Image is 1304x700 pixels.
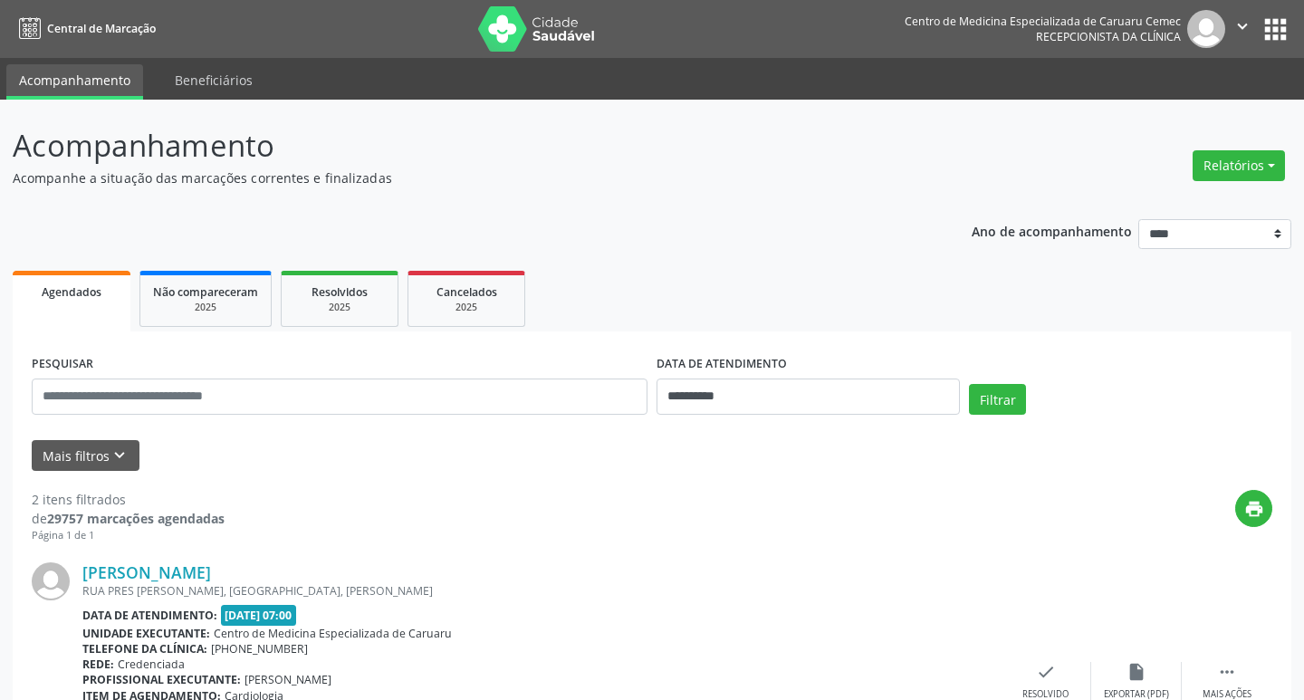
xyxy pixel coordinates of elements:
[82,562,211,582] a: [PERSON_NAME]
[162,64,265,96] a: Beneficiários
[1036,29,1181,44] span: Recepcionista da clínica
[214,626,452,641] span: Centro de Medicina Especializada de Caruaru
[47,21,156,36] span: Central de Marcação
[32,490,225,509] div: 2 itens filtrados
[1193,150,1285,181] button: Relatórios
[32,440,139,472] button: Mais filtroskeyboard_arrow_down
[42,284,101,300] span: Agendados
[1235,490,1272,527] button: print
[110,446,129,465] i: keyboard_arrow_down
[969,384,1026,415] button: Filtrar
[32,562,70,600] img: img
[1036,662,1056,682] i: check
[13,14,156,43] a: Central de Marcação
[82,672,241,687] b: Profissional executante:
[82,626,210,641] b: Unidade executante:
[82,608,217,623] b: Data de atendimento:
[153,284,258,300] span: Não compareceram
[421,301,512,314] div: 2025
[1225,10,1260,48] button: 
[312,284,368,300] span: Resolvidos
[244,672,331,687] span: [PERSON_NAME]
[657,350,787,379] label: DATA DE ATENDIMENTO
[6,64,143,100] a: Acompanhamento
[1244,499,1264,519] i: print
[1260,14,1291,45] button: apps
[211,641,308,657] span: [PHONE_NUMBER]
[905,14,1181,29] div: Centro de Medicina Especializada de Caruaru Cemec
[1127,662,1146,682] i: insert_drive_file
[972,219,1132,242] p: Ano de acompanhamento
[82,583,1001,599] div: RUA PRES [PERSON_NAME], [GEOGRAPHIC_DATA], [PERSON_NAME]
[294,301,385,314] div: 2025
[32,350,93,379] label: PESQUISAR
[32,528,225,543] div: Página 1 de 1
[1217,662,1237,682] i: 
[221,605,297,626] span: [DATE] 07:00
[436,284,497,300] span: Cancelados
[82,641,207,657] b: Telefone da clínica:
[47,510,225,527] strong: 29757 marcações agendadas
[1232,16,1252,36] i: 
[1187,10,1225,48] img: img
[32,509,225,528] div: de
[82,657,114,672] b: Rede:
[13,123,907,168] p: Acompanhamento
[153,301,258,314] div: 2025
[118,657,185,672] span: Credenciada
[13,168,907,187] p: Acompanhe a situação das marcações correntes e finalizadas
